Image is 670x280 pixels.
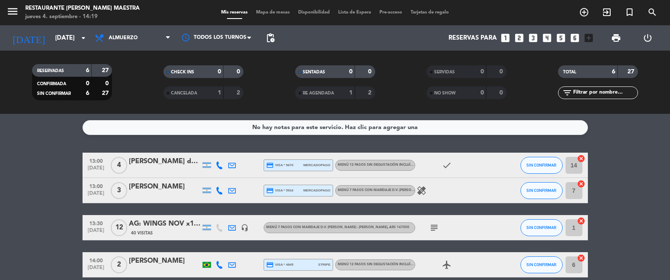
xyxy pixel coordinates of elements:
[448,35,497,42] span: Reservas para
[85,165,107,175] span: [DATE]
[85,255,107,265] span: 14:00
[577,217,585,225] i: cancel
[434,70,455,74] span: SERVIDAS
[171,70,194,74] span: CHECK INS
[349,90,352,96] strong: 1
[611,33,621,43] span: print
[499,69,505,75] strong: 0
[85,218,107,228] span: 13:30
[111,256,127,273] span: 2
[583,32,594,43] i: add_box
[480,69,484,75] strong: 0
[266,187,294,194] span: visa * 5916
[500,32,511,43] i: looks_one
[643,33,653,43] i: power_settings_new
[577,254,585,262] i: cancel
[406,10,453,15] span: Tarjetas de regalo
[102,90,110,96] strong: 27
[318,262,331,267] span: stripe
[526,262,556,267] span: SIN CONFIRMAR
[266,226,409,229] span: Menú 7 pasos con maridaje D.V. [PERSON_NAME] - [PERSON_NAME]
[218,69,221,75] strong: 0
[109,35,138,41] span: Almuerzo
[338,163,415,167] span: Menú 12 pasos sin degustación incluída
[521,157,563,174] button: SIN CONFIRMAR
[37,82,66,86] span: CONFIRMADA
[303,188,330,193] span: mercadopago
[86,90,89,96] strong: 6
[480,90,484,96] strong: 0
[368,90,373,96] strong: 2
[542,32,553,43] i: looks_4
[521,256,563,273] button: SIN CONFIRMAR
[129,218,200,229] div: AG: WINGS NOV x12 / [PERSON_NAME]
[217,10,252,15] span: Mis reservas
[266,187,274,194] i: credit_card
[105,81,110,86] strong: 0
[612,69,615,75] strong: 6
[241,224,248,232] i: headset_mic
[218,90,221,96] strong: 1
[237,69,242,75] strong: 0
[6,5,19,18] i: menu
[526,188,556,193] span: SIN CONFIRMAR
[85,191,107,200] span: [DATE]
[521,219,563,236] button: SIN CONFIRMAR
[499,90,505,96] strong: 0
[266,162,294,169] span: visa * 9670
[562,88,572,98] i: filter_list
[563,70,576,74] span: TOTAL
[387,226,409,229] span: , ARS 147000
[85,156,107,165] span: 13:00
[294,10,334,15] span: Disponibilidad
[434,91,456,95] span: NO SHOW
[85,181,107,191] span: 13:00
[632,25,664,51] div: LOG OUT
[647,7,657,17] i: search
[37,92,71,96] span: SIN CONFIRMAR
[78,33,88,43] i: arrow_drop_down
[579,7,589,17] i: add_circle_outline
[86,67,89,73] strong: 6
[555,32,566,43] i: looks_5
[111,182,127,199] span: 3
[577,154,585,163] i: cancel
[303,70,325,74] span: SENTADAS
[129,256,200,267] div: [PERSON_NAME]
[25,4,140,13] div: Restaurante [PERSON_NAME] Maestra
[37,69,64,73] span: RESERVADAS
[572,88,638,97] input: Filtrar por nombre...
[252,10,294,15] span: Mapa de mesas
[375,10,406,15] span: Pre-acceso
[85,228,107,237] span: [DATE]
[514,32,525,43] i: looks_two
[442,160,452,170] i: check
[338,188,481,192] span: Menú 7 pasos con maridaje D.V. [PERSON_NAME] - [PERSON_NAME]
[528,32,539,43] i: looks_3
[429,223,439,233] i: subject
[442,260,452,270] i: airplanemode_active
[111,219,127,236] span: 12
[6,29,51,47] i: [DATE]
[85,265,107,275] span: [DATE]
[303,91,334,95] span: RE AGENDADA
[526,225,556,230] span: SIN CONFIRMAR
[627,69,636,75] strong: 27
[577,180,585,188] i: cancel
[625,7,635,17] i: turned_in_not
[266,162,274,169] i: credit_card
[569,32,580,43] i: looks_6
[237,90,242,96] strong: 2
[129,156,200,167] div: [PERSON_NAME] do [PERSON_NAME]
[171,91,197,95] span: CANCELADA
[25,13,140,21] div: jueves 4. septiembre - 14:19
[416,186,427,196] i: healing
[338,263,415,266] span: Menú 12 pasos sin degustación incluída
[129,181,200,192] div: [PERSON_NAME]
[266,261,274,269] i: credit_card
[526,163,556,167] span: SIN CONFIRMAR
[252,123,418,132] div: No hay notas para este servicio. Haz clic para agregar una
[131,230,153,237] span: 40 Visitas
[521,182,563,199] button: SIN CONFIRMAR
[265,33,275,43] span: pending_actions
